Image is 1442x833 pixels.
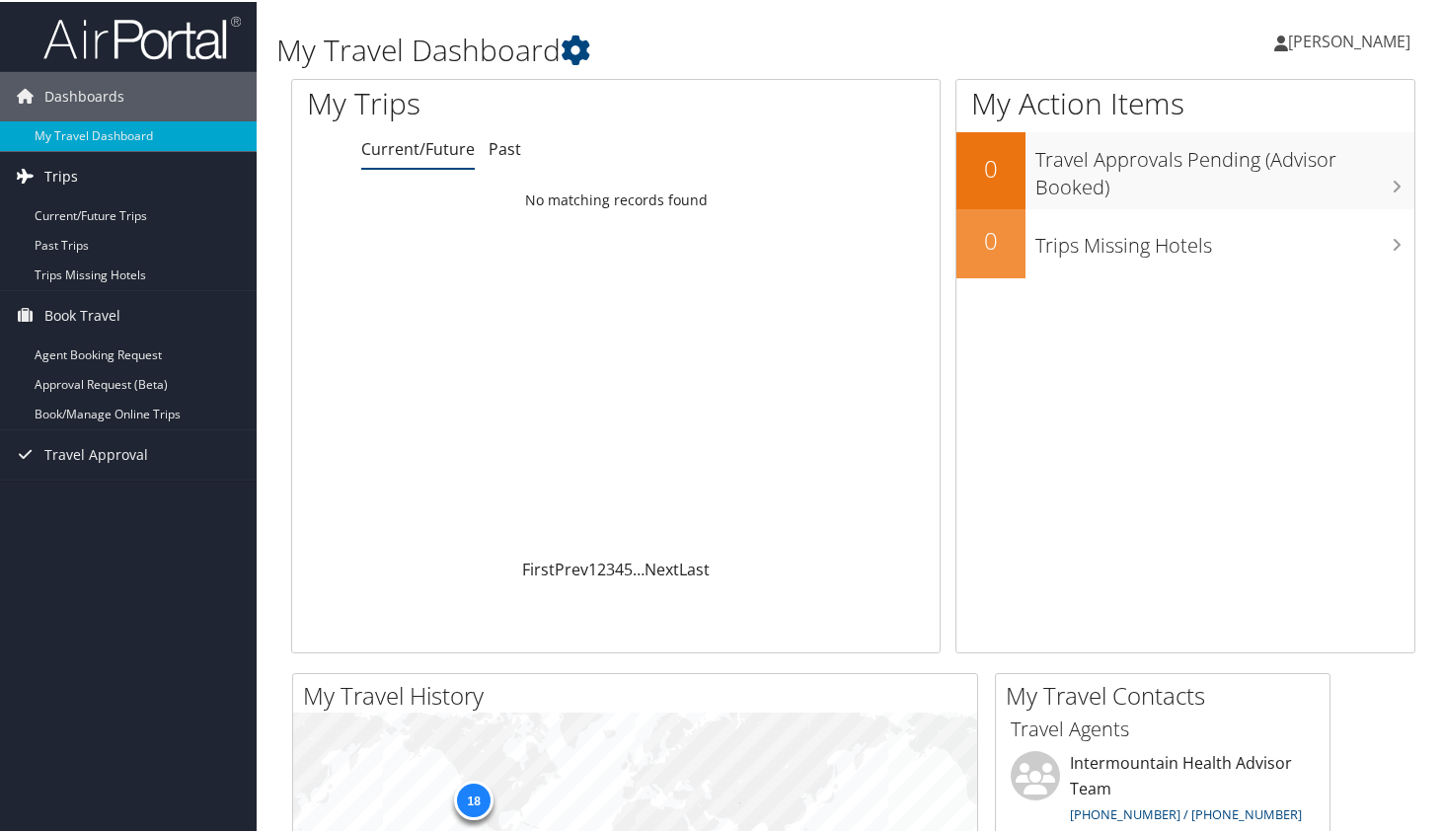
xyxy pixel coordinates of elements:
a: 5 [624,557,633,578]
span: [PERSON_NAME] [1288,29,1410,50]
img: airportal-logo.png [43,13,241,59]
span: Dashboards [44,70,124,119]
h2: 0 [956,150,1025,184]
td: No matching records found [292,181,940,216]
a: Last [679,557,710,578]
a: 2 [597,557,606,578]
h3: Travel Agents [1011,714,1315,741]
a: [PERSON_NAME] [1274,10,1430,69]
h2: 0 [956,222,1025,256]
span: Travel Approval [44,428,148,478]
a: 1 [588,557,597,578]
span: Trips [44,150,78,199]
a: 4 [615,557,624,578]
h1: My Action Items [956,81,1414,122]
span: Book Travel [44,289,120,339]
h2: My Travel Contacts [1006,677,1329,711]
a: Past [489,136,521,158]
a: First [522,557,555,578]
a: Prev [555,557,588,578]
a: Current/Future [361,136,475,158]
a: 0Travel Approvals Pending (Advisor Booked) [956,130,1414,206]
h1: My Travel Dashboard [276,28,1045,69]
a: [PHONE_NUMBER] / [PHONE_NUMBER] [1070,803,1302,821]
a: 3 [606,557,615,578]
h3: Travel Approvals Pending (Advisor Booked) [1035,134,1414,199]
h3: Trips Missing Hotels [1035,220,1414,258]
a: 0Trips Missing Hotels [956,207,1414,276]
a: Next [645,557,679,578]
h1: My Trips [307,81,655,122]
div: 18 [454,779,493,818]
h2: My Travel History [303,677,977,711]
span: … [633,557,645,578]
